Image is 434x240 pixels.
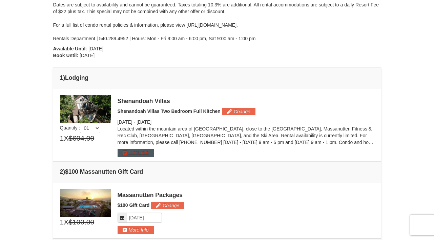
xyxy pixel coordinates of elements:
button: Change [222,108,255,115]
span: [DATE] [80,53,95,58]
div: Massanutten Packages [118,192,374,198]
span: Shenandoah Villas Two Bedroom Full Kitchen [118,109,221,114]
strong: Available Until: [53,46,87,51]
p: Located within the mountain area of [GEOGRAPHIC_DATA], close to the [GEOGRAPHIC_DATA], Massanutte... [118,125,374,146]
button: More Info [118,226,154,234]
span: ) [63,74,65,81]
span: 1 [60,217,64,227]
span: Quantity : [60,125,101,130]
span: [DATE] [137,119,151,125]
span: $100 Gift Card [118,202,150,208]
span: ) [63,168,65,175]
div: Shenandoah Villas [118,98,374,104]
span: - [133,119,135,125]
h4: 2 $100 Massanutten Gift Card [60,168,374,175]
h4: 1 Lodging [60,74,374,81]
button: Change [151,202,184,209]
img: 19219019-2-e70bf45f.jpg [60,95,111,123]
span: X [64,133,68,143]
span: X [64,217,68,227]
span: $604.00 [68,133,94,143]
span: [DATE] [118,119,132,125]
button: More Info [118,149,154,157]
span: 1 [60,133,64,143]
span: [DATE] [88,46,103,51]
strong: Book Until: [53,53,79,58]
span: $100.00 [68,217,94,227]
img: 6619879-1.jpg [60,189,111,217]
